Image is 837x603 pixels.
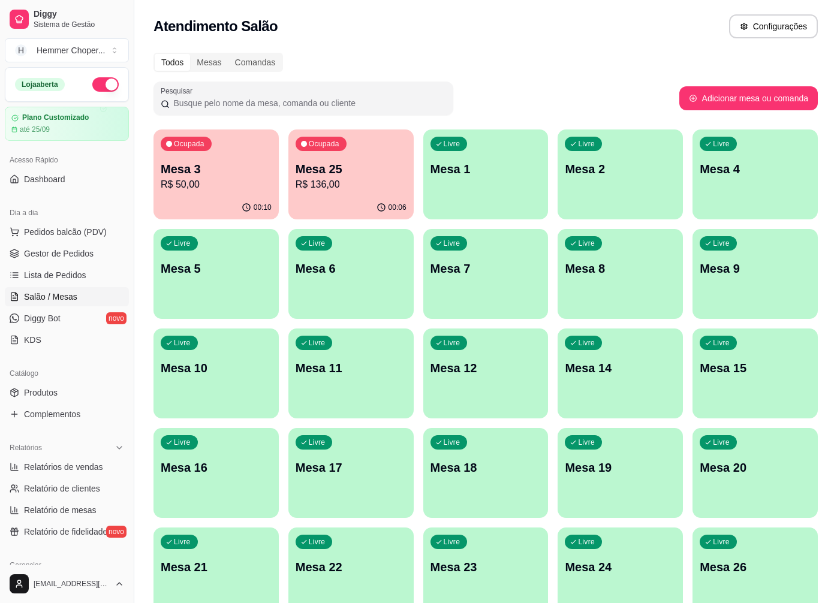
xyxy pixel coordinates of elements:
[5,405,129,424] a: Complementos
[5,203,129,222] div: Dia a dia
[309,139,339,149] p: Ocupada
[153,229,279,319] button: LivreMesa 5
[92,77,119,92] button: Alterar Status
[713,139,730,149] p: Livre
[161,459,272,476] p: Mesa 16
[309,338,326,348] p: Livre
[444,239,460,248] p: Livre
[10,443,42,453] span: Relatórios
[5,522,129,541] a: Relatório de fidelidadenovo
[288,229,414,319] button: LivreMesa 6
[24,226,107,238] span: Pedidos balcão (PDV)
[700,260,811,277] p: Mesa 9
[161,260,272,277] p: Mesa 5
[174,537,191,547] p: Livre
[174,239,191,248] p: Livre
[423,229,549,319] button: LivreMesa 7
[288,129,414,219] button: OcupadaMesa 25R$ 136,0000:06
[174,338,191,348] p: Livre
[153,17,278,36] h2: Atendimento Salão
[174,139,204,149] p: Ocupada
[565,161,676,177] p: Mesa 2
[34,20,124,29] span: Sistema de Gestão
[729,14,818,38] button: Configurações
[5,364,129,383] div: Catálogo
[430,260,541,277] p: Mesa 7
[558,229,683,319] button: LivreMesa 8
[713,338,730,348] p: Livre
[430,360,541,376] p: Mesa 12
[22,113,89,122] article: Plano Customizado
[700,360,811,376] p: Mesa 15
[161,86,197,96] label: Pesquisar
[5,5,129,34] a: DiggySistema de Gestão
[24,269,86,281] span: Lista de Pedidos
[24,291,77,303] span: Salão / Mesas
[700,161,811,177] p: Mesa 4
[161,177,272,192] p: R$ 50,00
[5,107,129,141] a: Plano Customizadoaté 25/09
[5,38,129,62] button: Select a team
[34,579,110,589] span: [EMAIL_ADDRESS][DOMAIN_NAME]
[24,248,94,260] span: Gestor de Pedidos
[153,428,279,518] button: LivreMesa 16
[24,387,58,399] span: Produtos
[5,501,129,520] a: Relatório de mesas
[5,287,129,306] a: Salão / Mesas
[693,229,818,319] button: LivreMesa 9
[37,44,105,56] div: Hemmer Choper ...
[700,559,811,575] p: Mesa 26
[24,483,100,495] span: Relatório de clientes
[153,328,279,418] button: LivreMesa 10
[713,438,730,447] p: Livre
[389,203,407,212] p: 00:06
[24,408,80,420] span: Complementos
[444,537,460,547] p: Livre
[578,239,595,248] p: Livre
[5,170,129,189] a: Dashboard
[24,312,61,324] span: Diggy Bot
[15,78,65,91] div: Loja aberta
[578,338,595,348] p: Livre
[5,244,129,263] a: Gestor de Pedidos
[174,438,191,447] p: Livre
[24,173,65,185] span: Dashboard
[296,559,407,575] p: Mesa 22
[296,459,407,476] p: Mesa 17
[565,459,676,476] p: Mesa 19
[444,338,460,348] p: Livre
[5,457,129,477] a: Relatórios de vendas
[24,504,97,516] span: Relatório de mesas
[20,125,50,134] article: até 25/09
[713,239,730,248] p: Livre
[296,177,407,192] p: R$ 136,00
[565,360,676,376] p: Mesa 14
[558,428,683,518] button: LivreMesa 19
[5,309,129,328] a: Diggy Botnovo
[693,328,818,418] button: LivreMesa 15
[5,222,129,242] button: Pedidos balcão (PDV)
[5,556,129,575] div: Gerenciar
[430,161,541,177] p: Mesa 1
[309,239,326,248] p: Livre
[693,129,818,219] button: LivreMesa 4
[693,428,818,518] button: LivreMesa 20
[296,161,407,177] p: Mesa 25
[309,438,326,447] p: Livre
[34,9,124,20] span: Diggy
[5,150,129,170] div: Acesso Rápido
[15,44,27,56] span: H
[5,330,129,349] a: KDS
[296,260,407,277] p: Mesa 6
[423,328,549,418] button: LivreMesa 12
[558,129,683,219] button: LivreMesa 2
[578,139,595,149] p: Livre
[254,203,272,212] p: 00:10
[161,161,272,177] p: Mesa 3
[24,334,41,346] span: KDS
[423,428,549,518] button: LivreMesa 18
[288,428,414,518] button: LivreMesa 17
[5,569,129,598] button: [EMAIL_ADDRESS][DOMAIN_NAME]
[170,97,446,109] input: Pesquisar
[155,54,190,71] div: Todos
